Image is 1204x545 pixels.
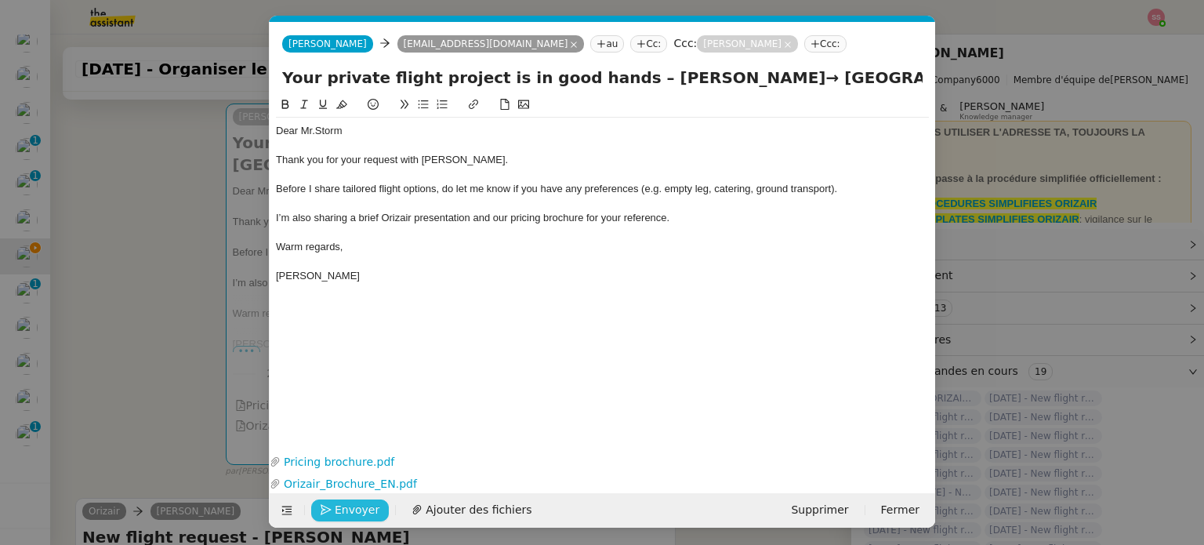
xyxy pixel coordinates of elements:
span: Supprimer [791,501,848,519]
span: Before I share tailored flight options, do let me know if you have any preferences (e.g. empty le... [276,183,837,194]
div: Dear Mr.Storm [276,124,929,138]
button: Ajouter des fichiers [402,500,541,521]
a: Pricing brochure.pdf [281,453,918,471]
nz-tag: Cc: [630,35,667,53]
button: Supprimer [782,500,858,521]
button: Envoyer [311,500,389,521]
span: [PERSON_NAME] [288,38,367,49]
span: [PERSON_NAME] [276,270,360,282]
span: Ajouter des fichiers [426,501,531,519]
span: Thank you for your request with [PERSON_NAME]. [276,154,508,165]
a: Orizair_Brochure_EN.pdf [281,475,918,493]
input: Subject [282,66,923,89]
span: Fermer [881,501,919,519]
nz-tag: au [590,35,624,53]
label: Ccc: [673,37,697,49]
span: I’m also sharing a brief Orizair presentation and our pricing brochure for your reference. [276,212,669,223]
span: Envoyer [335,501,379,519]
span: Warm regards, [276,241,343,253]
nz-tag: Ccc: [804,35,847,53]
nz-tag: [PERSON_NAME] [697,35,798,53]
nz-tag: [EMAIL_ADDRESS][DOMAIN_NAME] [397,35,585,53]
button: Fermer [872,500,929,521]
